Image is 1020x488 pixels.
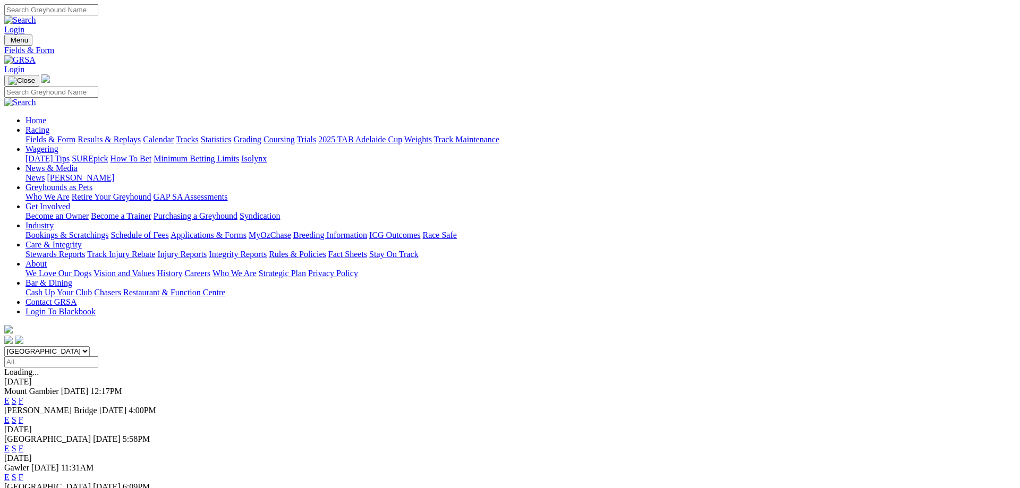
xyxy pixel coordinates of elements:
[25,221,54,230] a: Industry
[369,230,420,239] a: ICG Outcomes
[19,444,23,453] a: F
[4,356,98,367] input: Select date
[25,135,1016,144] div: Racing
[25,183,92,192] a: Greyhounds as Pets
[41,74,50,83] img: logo-grsa-white.png
[90,387,122,396] span: 12:17PM
[25,278,72,287] a: Bar & Dining
[434,135,499,144] a: Track Maintenance
[25,202,70,211] a: Get Involved
[4,98,36,107] img: Search
[25,192,70,201] a: Who We Are
[93,269,155,278] a: Vision and Values
[110,154,152,163] a: How To Bet
[259,269,306,278] a: Strategic Plan
[240,211,280,220] a: Syndication
[4,65,24,74] a: Login
[212,269,257,278] a: Who We Are
[369,250,418,259] a: Stay On Track
[4,453,1016,463] div: [DATE]
[25,116,46,125] a: Home
[157,250,207,259] a: Injury Reports
[87,250,155,259] a: Track Injury Rebate
[25,297,76,306] a: Contact GRSA
[25,288,1016,297] div: Bar & Dining
[25,211,89,220] a: Become an Owner
[110,230,168,239] a: Schedule of Fees
[4,25,24,34] a: Login
[4,336,13,344] img: facebook.svg
[4,444,10,453] a: E
[123,434,150,443] span: 5:58PM
[4,406,97,415] span: [PERSON_NAME] Bridge
[25,154,70,163] a: [DATE] Tips
[25,259,47,268] a: About
[31,463,59,472] span: [DATE]
[269,250,326,259] a: Rules & Policies
[25,250,85,259] a: Stewards Reports
[4,35,32,46] button: Toggle navigation
[25,250,1016,259] div: Care & Integrity
[25,269,1016,278] div: About
[25,135,75,144] a: Fields & Form
[4,415,10,424] a: E
[99,406,127,415] span: [DATE]
[61,387,89,396] span: [DATE]
[72,154,108,163] a: SUREpick
[25,230,108,239] a: Bookings & Scratchings
[293,230,367,239] a: Breeding Information
[11,36,28,44] span: Menu
[422,230,456,239] a: Race Safe
[4,325,13,333] img: logo-grsa-white.png
[25,307,96,316] a: Login To Blackbook
[15,336,23,344] img: twitter.svg
[12,473,16,482] a: S
[201,135,232,144] a: Statistics
[25,125,49,134] a: Racing
[171,230,246,239] a: Applications & Forms
[241,154,267,163] a: Isolynx
[25,154,1016,164] div: Wagering
[94,288,225,297] a: Chasers Restaurant & Function Centre
[4,367,39,376] span: Loading...
[184,269,210,278] a: Careers
[25,192,1016,202] div: Greyhounds as Pets
[19,396,23,405] a: F
[25,144,58,153] a: Wagering
[25,173,1016,183] div: News & Media
[78,135,141,144] a: Results & Replays
[308,269,358,278] a: Privacy Policy
[25,173,45,182] a: News
[154,154,239,163] a: Minimum Betting Limits
[12,396,16,405] a: S
[91,211,151,220] a: Become a Trainer
[328,250,367,259] a: Fact Sheets
[61,463,94,472] span: 11:31AM
[12,415,16,424] a: S
[4,377,1016,387] div: [DATE]
[263,135,295,144] a: Coursing
[19,415,23,424] a: F
[25,230,1016,240] div: Industry
[209,250,267,259] a: Integrity Reports
[4,15,36,25] img: Search
[4,463,29,472] span: Gawler
[12,444,16,453] a: S
[93,434,121,443] span: [DATE]
[234,135,261,144] a: Grading
[25,288,92,297] a: Cash Up Your Club
[404,135,432,144] a: Weights
[4,425,1016,434] div: [DATE]
[4,434,91,443] span: [GEOGRAPHIC_DATA]
[4,387,59,396] span: Mount Gambier
[4,87,98,98] input: Search
[19,473,23,482] a: F
[296,135,316,144] a: Trials
[8,76,35,85] img: Close
[72,192,151,201] a: Retire Your Greyhound
[157,269,182,278] a: History
[4,396,10,405] a: E
[25,240,82,249] a: Care & Integrity
[4,75,39,87] button: Toggle navigation
[25,164,78,173] a: News & Media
